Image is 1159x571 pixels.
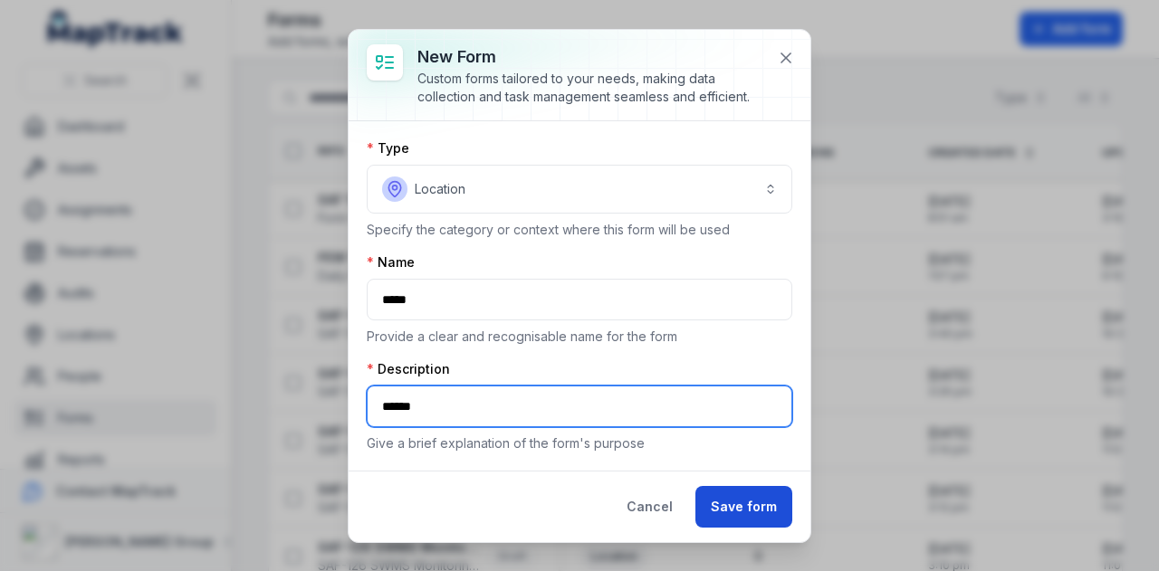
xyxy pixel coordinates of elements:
h3: New form [417,44,763,70]
button: Location [367,165,792,214]
label: Type [367,139,409,157]
p: Provide a clear and recognisable name for the form [367,328,792,346]
label: Name [367,253,415,271]
p: Give a brief explanation of the form's purpose [367,434,792,452]
button: Save form [695,486,792,528]
button: Cancel [611,486,688,528]
label: Description [367,360,450,378]
div: Custom forms tailored to your needs, making data collection and task management seamless and effi... [417,70,763,106]
p: Specify the category or context where this form will be used [367,221,792,239]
